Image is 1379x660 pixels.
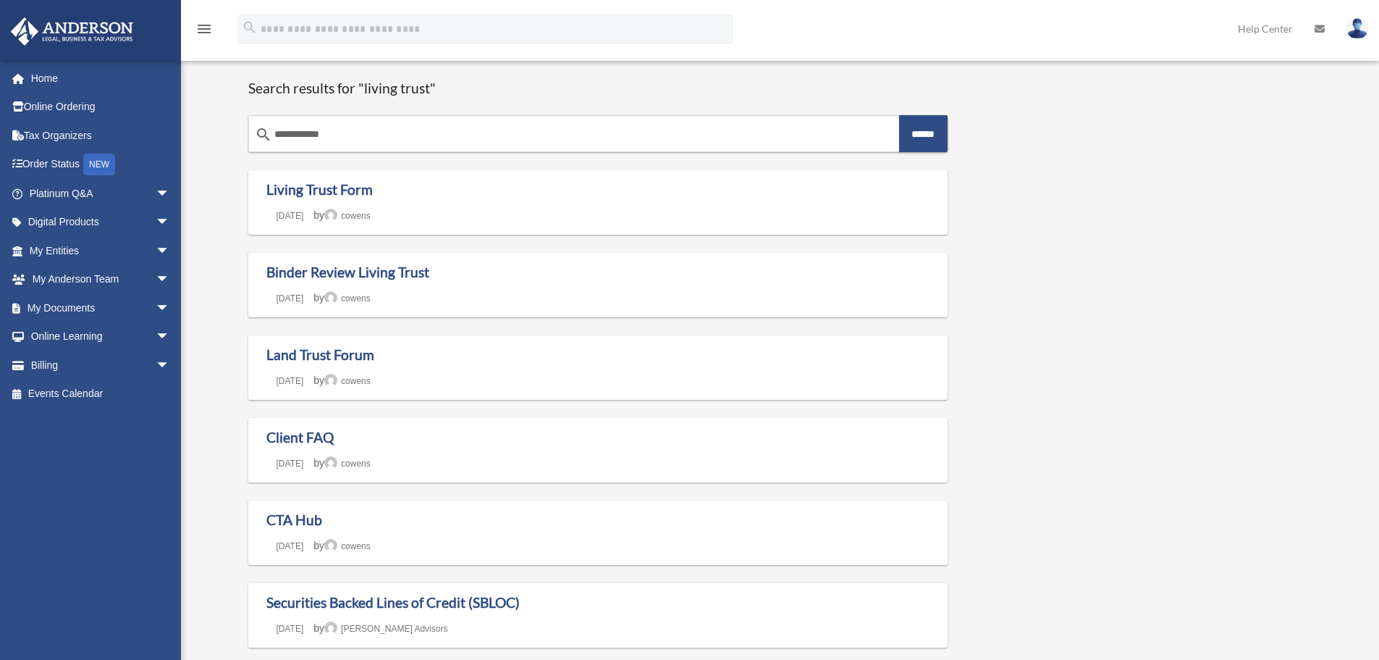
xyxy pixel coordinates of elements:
[313,540,370,551] span: by
[324,211,371,221] a: cowens
[324,376,371,386] a: cowens
[156,208,185,238] span: arrow_drop_down
[313,375,370,386] span: by
[10,380,192,409] a: Events Calendar
[195,20,213,38] i: menu
[83,154,115,175] div: NEW
[266,511,322,528] a: CTA Hub
[156,179,185,209] span: arrow_drop_down
[255,126,272,143] i: search
[10,322,192,351] a: Online Learningarrow_drop_down
[10,351,192,380] a: Billingarrow_drop_down
[10,265,192,294] a: My Anderson Teamarrow_drop_down
[313,209,370,221] span: by
[10,293,192,322] a: My Documentsarrow_drop_down
[10,208,192,237] a: Digital Productsarrow_drop_down
[266,541,314,551] a: [DATE]
[10,179,192,208] a: Platinum Q&Aarrow_drop_down
[266,429,334,446] a: Client FAQ
[266,624,314,634] a: [DATE]
[313,457,370,469] span: by
[10,64,185,93] a: Home
[1346,18,1368,39] img: User Pic
[10,236,192,265] a: My Entitiesarrow_drop_down
[195,25,213,38] a: menu
[242,20,258,35] i: search
[266,211,314,221] a: [DATE]
[156,236,185,266] span: arrow_drop_down
[10,150,192,180] a: Order StatusNEW
[266,594,520,611] a: Securities Backed Lines of Credit (SBLOC)
[156,265,185,295] span: arrow_drop_down
[10,121,192,150] a: Tax Organizers
[266,346,374,363] a: Land Trust Forum
[324,459,371,469] a: cowens
[156,293,185,323] span: arrow_drop_down
[156,351,185,380] span: arrow_drop_down
[324,624,447,634] a: [PERSON_NAME] Advisors
[266,459,314,469] a: [DATE]
[313,292,370,304] span: by
[266,264,429,280] a: Binder Review Living Trust
[156,322,185,352] span: arrow_drop_down
[324,293,371,304] a: cowens
[7,17,138,46] img: Anderson Advisors Platinum Portal
[10,93,192,122] a: Online Ordering
[266,376,314,386] a: [DATE]
[266,293,314,304] a: [DATE]
[324,541,371,551] a: cowens
[313,622,447,634] span: by
[266,181,373,198] a: Living Trust Form
[248,80,948,98] h1: Search results for "living trust"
